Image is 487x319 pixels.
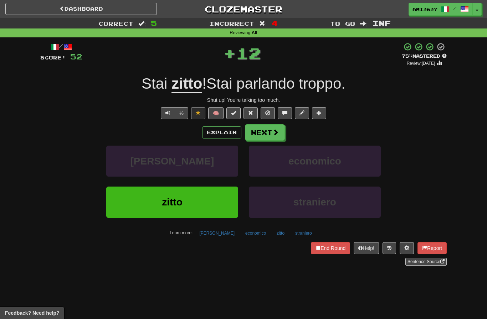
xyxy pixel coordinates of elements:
span: Score: [40,54,66,61]
span: / [453,6,457,11]
span: 75 % [402,53,412,59]
a: Dashboard [5,3,157,15]
strong: All [252,30,257,35]
span: economico [288,156,341,167]
span: troppo [299,75,341,92]
span: Inf [373,19,391,27]
span: To go [330,20,355,27]
span: 12 [236,44,261,62]
button: Help! [354,242,379,254]
a: Sentence Source [405,258,447,266]
button: Edit sentence (alt+d) [295,107,309,119]
span: straniero [293,197,336,208]
span: ami3637 [412,6,437,12]
button: Explain [202,126,241,138]
a: ami3637 / [409,3,473,16]
button: Set this sentence to 100% Mastered (alt+m) [226,107,241,119]
span: : [259,21,267,27]
small: Learn more: [170,230,193,235]
button: ½ [175,107,188,119]
button: Ignore sentence (alt+i) [261,107,275,119]
div: Mastered [402,53,447,59]
span: 4 [272,19,278,27]
button: straniero [249,187,381,218]
span: Incorrect [209,20,254,27]
button: Add to collection (alt+a) [312,107,326,119]
button: Unfavorite sentence (alt+f) [191,107,205,119]
span: + [224,42,236,64]
span: Open feedback widget [5,309,59,317]
button: economico [241,228,270,239]
button: Round history (alt+y) [383,242,396,254]
button: End Round [311,242,350,254]
span: 5 [151,19,157,27]
span: Stai [142,75,167,92]
button: Next [245,124,285,141]
small: Review: [DATE] [407,61,435,66]
button: zitto [273,228,288,239]
span: : [138,21,146,27]
button: straniero [291,228,316,239]
button: Report [417,242,447,254]
span: parlando [236,75,294,92]
button: [PERSON_NAME] [195,228,239,239]
span: zitto [162,197,183,208]
span: 52 [70,52,82,61]
div: / [40,42,82,51]
span: Stai [206,75,232,92]
button: Discuss sentence (alt+u) [278,107,292,119]
span: : [360,21,368,27]
div: Shut up! You're talking too much. [40,96,447,104]
button: 🧠 [208,107,224,119]
button: economico [249,146,381,177]
span: Correct [98,20,133,27]
span: ! . [202,75,345,92]
button: Play sentence audio (ctl+space) [161,107,175,119]
button: [PERSON_NAME] [106,146,238,177]
button: Reset to 0% Mastered (alt+r) [243,107,258,119]
button: zitto [106,187,238,218]
div: Text-to-speech controls [159,107,188,119]
span: [PERSON_NAME] [130,156,214,167]
a: Clozemaster [168,3,319,15]
u: zitto [171,75,202,93]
